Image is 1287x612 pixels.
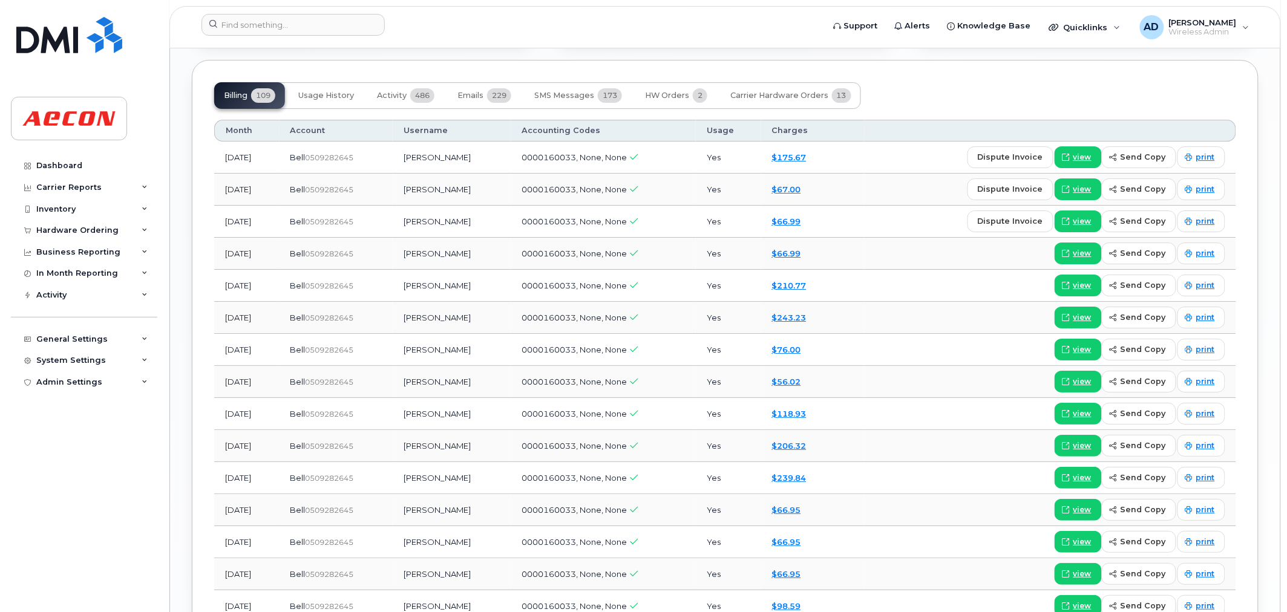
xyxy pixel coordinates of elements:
td: [DATE] [214,334,280,366]
span: Bell [290,313,306,322]
a: print [1177,307,1225,328]
span: dispute invoice [978,183,1043,195]
td: [PERSON_NAME] [393,494,511,526]
span: dispute invoice [978,215,1043,227]
span: print [1196,344,1215,355]
span: 486 [410,88,434,103]
span: 0000160033, None, None [522,345,627,354]
td: [DATE] [214,302,280,334]
a: $66.95 [772,505,801,515]
button: send copy [1102,243,1176,264]
span: view [1073,504,1092,515]
span: 0000160033, None, None [522,184,627,194]
span: 0000160033, None, None [522,281,627,290]
span: Bell [290,249,306,258]
button: send copy [1102,275,1176,296]
span: 0509282645 [306,441,354,451]
td: [PERSON_NAME] [393,558,511,590]
span: 0000160033, None, None [522,441,627,451]
td: [PERSON_NAME] [393,142,511,174]
span: send copy [1121,311,1166,323]
a: $66.95 [772,537,801,547]
td: Yes [696,398,761,430]
a: $98.59 [772,601,801,611]
td: [PERSON_NAME] [393,462,511,494]
span: view [1073,152,1092,163]
a: $243.23 [772,313,807,322]
span: 0000160033, None, None [522,249,627,258]
span: send copy [1121,279,1166,291]
span: 0509282645 [306,153,354,162]
td: [DATE] [214,142,280,174]
span: Activity [377,91,407,100]
a: $66.99 [772,249,801,258]
th: Charges [761,120,865,142]
a: print [1177,435,1225,457]
span: 0509282645 [306,313,354,322]
a: print [1177,499,1225,521]
td: [PERSON_NAME] [393,270,511,302]
span: 0509282645 [306,345,354,354]
button: send copy [1102,146,1176,168]
td: Yes [696,462,761,494]
span: send copy [1121,343,1166,355]
a: $56.02 [772,377,801,386]
td: Yes [696,494,761,526]
a: print [1177,275,1225,296]
td: [DATE] [214,270,280,302]
td: [DATE] [214,526,280,558]
span: view [1073,408,1092,419]
span: Usage History [298,91,354,100]
td: [PERSON_NAME] [393,238,511,270]
a: print [1177,563,1225,585]
td: Yes [696,238,761,270]
button: send copy [1102,307,1176,328]
button: dispute invoice [968,210,1053,232]
span: Bell [290,569,306,579]
span: 229 [487,88,511,103]
td: [DATE] [214,494,280,526]
span: Bell [290,152,306,162]
span: Bell [290,441,306,451]
td: [DATE] [214,430,280,462]
button: send copy [1102,467,1176,489]
td: Yes [696,366,761,398]
span: 0509282645 [306,506,354,515]
a: print [1177,243,1225,264]
span: Bell [290,184,306,194]
span: send copy [1121,151,1166,163]
a: print [1177,531,1225,553]
span: print [1196,408,1215,419]
span: print [1196,568,1215,579]
span: 0509282645 [306,217,354,226]
button: send copy [1102,563,1176,585]
a: print [1177,371,1225,392]
td: Yes [696,558,761,590]
a: view [1055,531,1102,553]
button: send copy [1102,339,1176,360]
span: print [1196,184,1215,195]
span: view [1073,280,1092,291]
span: print [1196,536,1215,547]
button: dispute invoice [968,178,1053,200]
span: print [1196,280,1215,291]
td: [PERSON_NAME] [393,430,511,462]
span: 0000160033, None, None [522,473,627,483]
span: send copy [1121,408,1166,419]
a: view [1055,435,1102,457]
span: send copy [1121,600,1166,611]
td: [DATE] [214,398,280,430]
span: 0000160033, None, None [522,537,627,547]
span: view [1073,376,1092,387]
td: [PERSON_NAME] [393,366,511,398]
button: send copy [1102,499,1176,521]
span: view [1073,472,1092,483]
span: Knowledge Base [958,20,1031,32]
a: print [1177,210,1225,232]
td: [DATE] [214,206,280,238]
span: AD [1144,20,1159,34]
td: [PERSON_NAME] [393,334,511,366]
span: Bell [290,377,306,386]
span: [PERSON_NAME] [1169,18,1237,27]
span: print [1196,376,1215,387]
